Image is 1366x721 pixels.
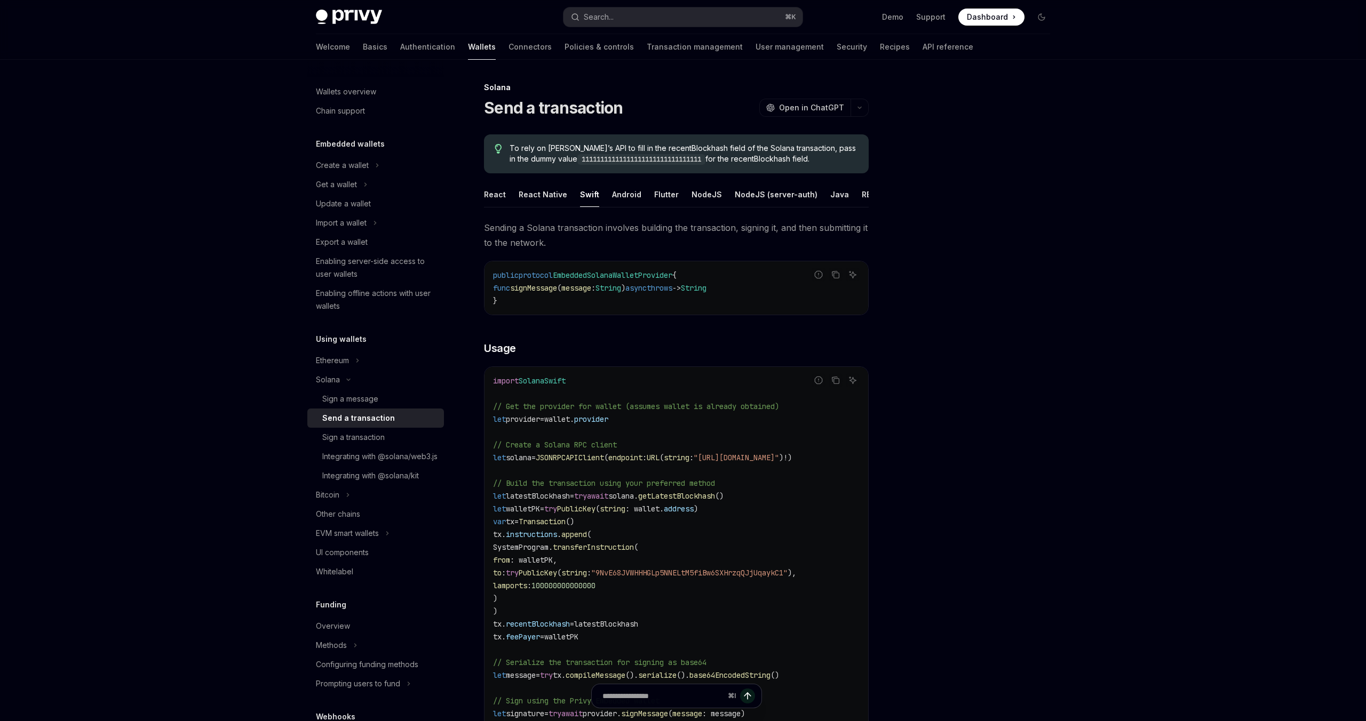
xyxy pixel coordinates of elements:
span: ( [634,542,638,552]
span: String [595,283,621,293]
a: Demo [882,12,903,22]
span: ( [604,453,608,462]
span: JSONRPCAPIClient [536,453,604,462]
span: let [493,453,506,462]
button: Send message [740,688,755,703]
a: Recipes [880,34,910,60]
button: Toggle Import a wallet section [307,213,444,233]
span: : [642,453,647,462]
button: Toggle Get a wallet section [307,175,444,194]
span: { [672,270,677,280]
div: NodeJS [692,182,722,207]
span: (). [625,670,638,680]
a: Enabling server-side access to user wallets [307,252,444,284]
button: Copy the contents from the code block [829,268,843,282]
span: solana. [608,491,638,501]
span: : wallet. [625,504,664,514]
div: Solana [484,82,869,93]
span: walletPK [506,504,540,514]
span: from [493,555,510,565]
a: Welcome [316,34,350,60]
span: var [493,517,506,526]
div: Flutter [654,182,679,207]
span: throws [647,283,672,293]
span: () [715,491,724,501]
span: : [527,581,531,590]
span: getLatestBlockhash [638,491,715,501]
div: Enabling server-side access to user wallets [316,255,438,281]
span: latestBlockhash [574,619,638,629]
span: : [587,568,591,578]
span: Open in ChatGPT [779,102,844,113]
button: Open in ChatGPT [759,99,851,117]
span: async [625,283,647,293]
div: React Native [519,182,567,207]
a: Support [916,12,946,22]
span: string [561,568,587,578]
button: Report incorrect code [812,268,825,282]
a: Chain support [307,101,444,121]
span: () [566,517,574,526]
span: ( [660,453,664,462]
span: to [493,568,502,578]
span: = [536,670,540,680]
span: ( [595,504,600,514]
span: = [531,453,536,462]
a: Whitelabel [307,562,444,581]
button: Toggle Create a wallet section [307,156,444,175]
span: EmbeddedSolanaWalletProvider [553,270,672,280]
span: try [506,568,519,578]
span: // Get the provider for wallet (assumes wallet is already obtained) [493,402,779,411]
div: Create a wallet [316,159,369,172]
div: Bitcoin [316,488,339,501]
span: "9NvE68JVWHHHGLp5NNELtM5fiBw6SXHrzqQJjUqaykC1" [591,568,788,578]
div: Swift [580,182,599,207]
span: = [540,504,544,514]
span: ⌘ K [785,13,796,21]
span: ) [493,594,497,603]
a: Integrating with @solana/web3.js [307,447,444,466]
a: API reference [923,34,973,60]
a: Send a transaction [307,408,444,428]
span: ! [783,453,788,462]
div: Methods [316,639,347,652]
a: UI components [307,543,444,562]
span: = [514,517,519,526]
div: Configuring funding methods [316,658,418,671]
button: Open search [563,7,803,27]
span: : [502,568,506,578]
span: feePayer [506,632,540,642]
span: () [771,670,779,680]
span: try [574,491,587,501]
div: Overview [316,620,350,632]
img: dark logo [316,10,382,25]
div: Integrating with @solana/web3.js [322,450,438,463]
a: Wallets [468,34,496,60]
span: message [506,670,536,680]
a: Update a wallet [307,194,444,213]
div: Integrating with @solana/kit [322,469,419,482]
a: Sign a message [307,389,444,408]
div: Solana [316,373,340,386]
span: base64EncodedString [689,670,771,680]
span: address [664,504,694,514]
span: append [561,530,587,539]
span: func [493,283,510,293]
span: instructions [506,530,557,539]
div: Android [612,182,641,207]
span: : [689,453,694,462]
span: To rely on [PERSON_NAME]’s API to fill in the recentBlockhash field of the Solana transaction, pa... [510,143,858,165]
span: PublicKey [557,504,595,514]
span: public [493,270,519,280]
span: : walletPK, [510,555,557,565]
a: Policies & controls [565,34,634,60]
span: Dashboard [967,12,1008,22]
span: try [544,504,557,514]
div: Import a wallet [316,217,367,229]
div: Sign a message [322,392,378,405]
span: URL [647,453,660,462]
span: = [570,619,574,629]
div: Whitelabel [316,565,353,578]
span: "[URL][DOMAIN_NAME]" [694,453,779,462]
a: User management [756,34,824,60]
